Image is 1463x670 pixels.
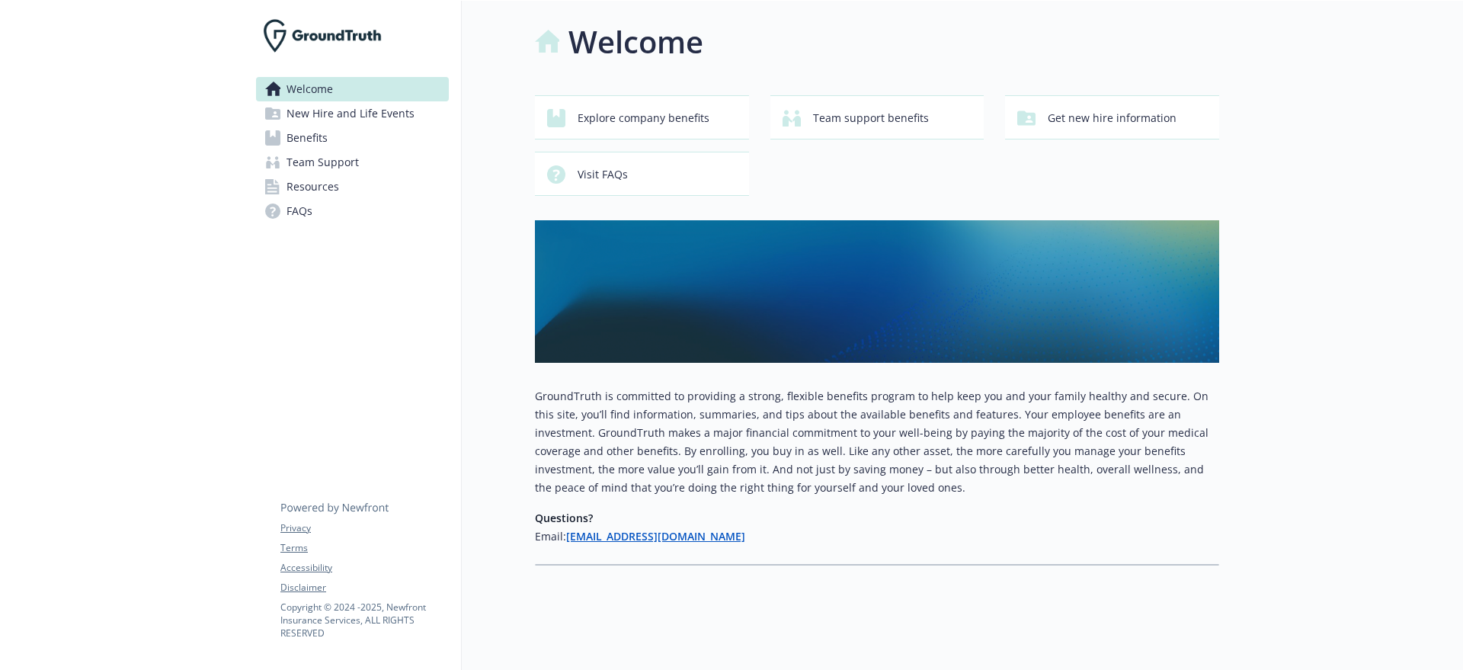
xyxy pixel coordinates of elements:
[535,511,593,525] strong: Questions?
[535,95,749,139] button: Explore company benefits
[256,175,449,199] a: Resources
[578,104,709,133] span: Explore company benefits
[280,561,448,575] a: Accessibility
[287,101,415,126] span: New Hire and Life Events
[256,199,449,223] a: FAQs
[280,521,448,535] a: Privacy
[256,101,449,126] a: New Hire and Life Events
[813,104,929,133] span: Team support benefits
[287,175,339,199] span: Resources
[287,150,359,175] span: Team Support
[287,126,328,150] span: Benefits
[535,220,1219,363] img: overview page banner
[256,77,449,101] a: Welcome
[770,95,984,139] button: Team support benefits
[280,601,448,640] p: Copyright © 2024 - 2025 , Newfront Insurance Services, ALL RIGHTS RESERVED
[1048,104,1176,133] span: Get new hire information
[578,160,628,189] span: Visit FAQs
[535,387,1219,497] p: GroundTruth is committed to providing a strong, flexible benefits program to help keep you and yo...
[287,199,312,223] span: FAQs
[256,126,449,150] a: Benefits
[535,527,1219,546] h6: Email:
[280,541,448,555] a: Terms
[566,529,745,543] a: [EMAIL_ADDRESS][DOMAIN_NAME]
[280,581,448,595] a: Disclaimer
[1005,95,1219,139] button: Get new hire information
[287,77,333,101] span: Welcome
[256,150,449,175] a: Team Support
[535,152,749,196] button: Visit FAQs
[568,19,703,65] h1: Welcome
